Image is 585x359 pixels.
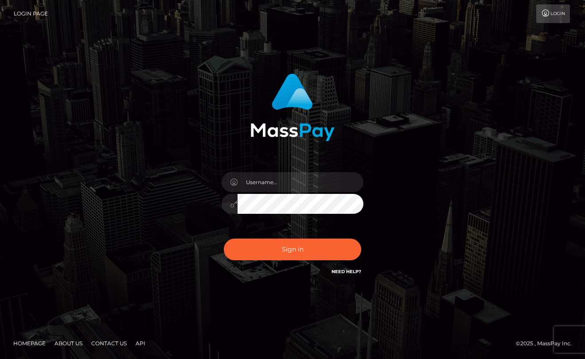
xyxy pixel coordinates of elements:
[14,4,48,23] a: Login Page
[132,336,149,350] a: API
[224,239,361,260] button: Sign in
[51,336,86,350] a: About Us
[10,336,49,350] a: Homepage
[88,336,130,350] a: Contact Us
[536,4,570,23] a: Login
[238,172,363,192] input: Username...
[331,269,361,274] a: Need Help?
[516,339,578,348] div: © 2025 , MassPay Inc.
[250,73,335,141] img: MassPay Login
